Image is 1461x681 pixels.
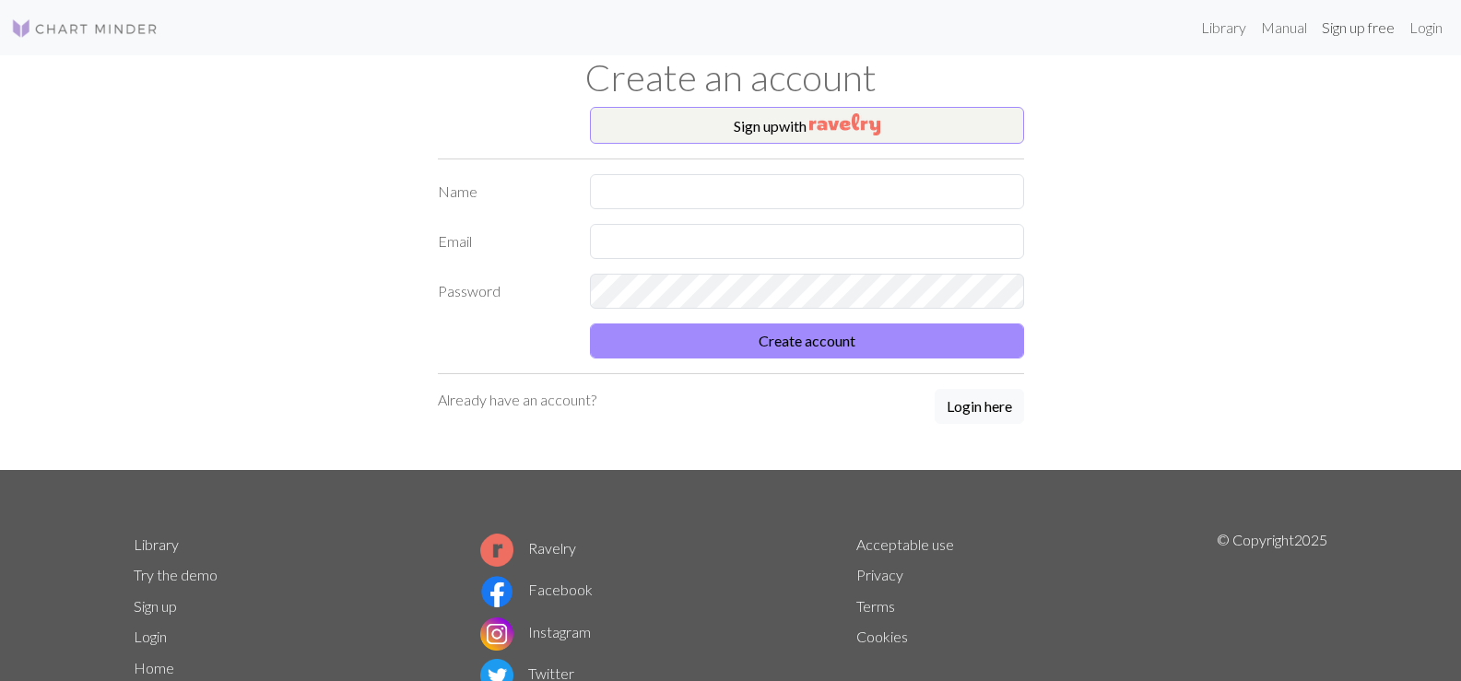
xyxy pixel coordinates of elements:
a: Instagram [480,623,591,640]
a: Sign up [134,597,177,615]
a: Login here [935,389,1024,426]
a: Sign up free [1314,9,1402,46]
label: Name [427,174,579,209]
a: Terms [856,597,895,615]
p: Already have an account? [438,389,596,411]
img: Instagram logo [480,617,513,651]
a: Facebook [480,581,593,598]
button: Create account [590,323,1024,358]
button: Login here [935,389,1024,424]
img: Facebook logo [480,575,513,608]
a: Manual [1254,9,1314,46]
a: Cookies [856,628,908,645]
img: Ravelry logo [480,534,513,567]
a: Login [1402,9,1450,46]
h1: Create an account [123,55,1339,100]
a: Home [134,659,174,676]
a: Login [134,628,167,645]
button: Sign upwith [590,107,1024,144]
label: Email [427,224,579,259]
a: Acceptable use [856,535,954,553]
a: Ravelry [480,539,576,557]
a: Privacy [856,566,903,583]
label: Password [427,274,579,309]
img: Logo [11,18,159,40]
a: Try the demo [134,566,218,583]
img: Ravelry [809,113,880,135]
a: Library [134,535,179,553]
a: Library [1194,9,1254,46]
